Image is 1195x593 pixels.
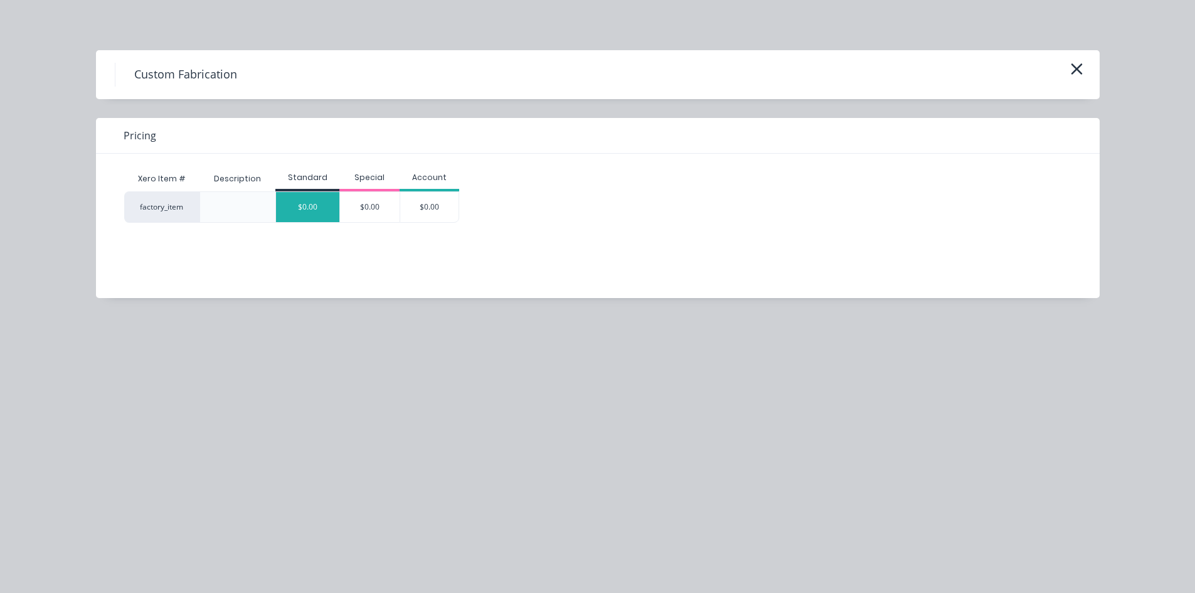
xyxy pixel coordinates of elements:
div: $0.00 [276,192,339,222]
div: $0.00 [340,192,400,222]
div: Description [204,163,271,195]
span: Pricing [124,128,156,143]
div: Special [339,172,400,183]
h4: Custom Fabrication [115,63,256,87]
div: $0.00 [400,192,459,222]
div: factory_item [124,191,199,223]
div: Standard [275,172,339,183]
div: Account [400,172,460,183]
div: Xero Item # [124,166,199,191]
